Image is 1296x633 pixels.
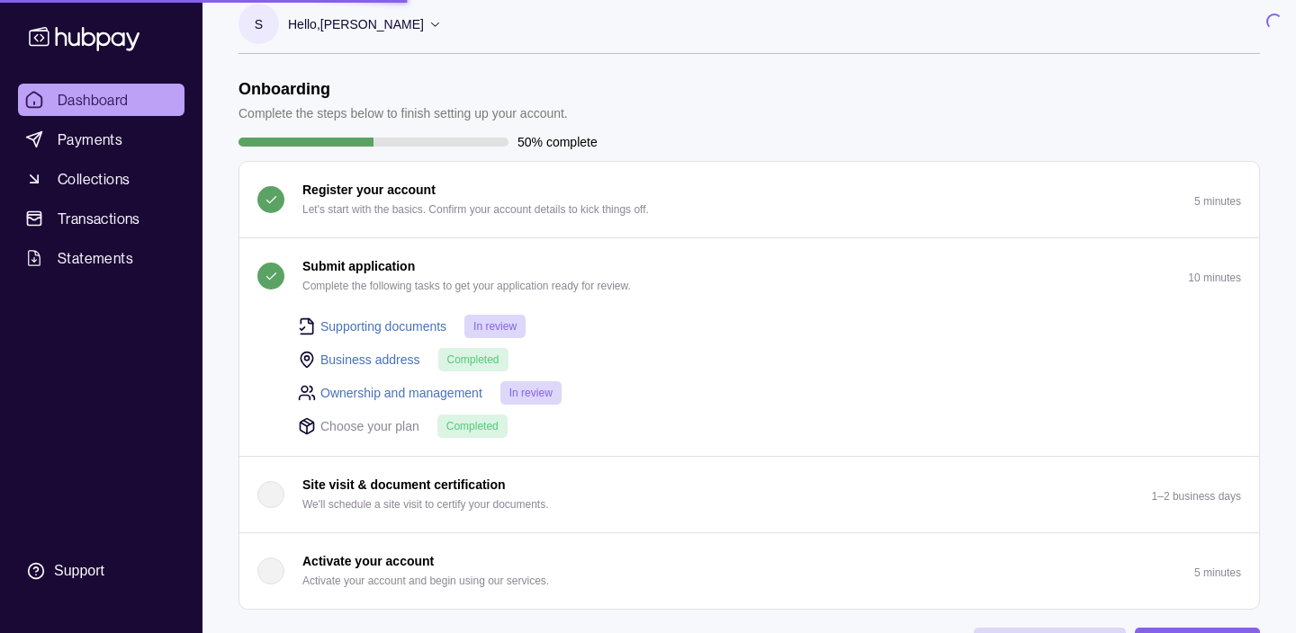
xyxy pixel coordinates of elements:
[447,353,499,366] span: Completed
[509,387,553,399] span: In review
[302,256,415,276] p: Submit application
[18,84,184,116] a: Dashboard
[58,208,140,229] span: Transactions
[320,316,446,336] a: Supporting documents
[1152,490,1241,503] p: 1–2 business days
[239,533,1259,609] button: Activate your account Activate your account and begin using our services.5 minutes
[446,420,499,432] span: Completed
[238,103,568,123] p: Complete the steps below to finish setting up your account.
[302,571,549,591] p: Activate your account and begin using our services.
[517,132,598,152] p: 50% complete
[54,561,104,581] div: Support
[288,14,424,34] p: Hello, [PERSON_NAME]
[58,168,130,190] span: Collections
[238,79,568,99] h1: Onboarding
[302,475,506,495] p: Site visit & document certification
[302,276,631,296] p: Complete the following tasks to get your application ready for review.
[239,162,1259,237] button: Register your account Let's start with the basics. Confirm your account details to kick things of...
[239,238,1259,314] button: Submit application Complete the following tasks to get your application ready for review.10 minutes
[18,163,184,195] a: Collections
[320,383,482,403] a: Ownership and management
[320,350,420,370] a: Business address
[239,457,1259,532] button: Site visit & document certification We'll schedule a site visit to certify your documents.1–2 bus...
[239,314,1259,456] div: Submit application Complete the following tasks to get your application ready for review.10 minutes
[255,14,263,34] p: S
[18,202,184,235] a: Transactions
[58,247,133,269] span: Statements
[302,551,434,571] p: Activate your account
[1188,272,1241,284] p: 10 minutes
[1194,566,1241,579] p: 5 minutes
[1194,195,1241,208] p: 5 minutes
[18,242,184,274] a: Statements
[302,180,436,200] p: Register your account
[18,552,184,590] a: Support
[320,416,419,436] p: Choose your plan
[302,200,649,219] p: Let's start with the basics. Confirm your account details to kick things off.
[18,123,184,156] a: Payments
[58,89,129,111] span: Dashboard
[302,495,549,514] p: We'll schedule a site visit to certify your documents.
[473,320,517,333] span: In review
[58,129,122,150] span: Payments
